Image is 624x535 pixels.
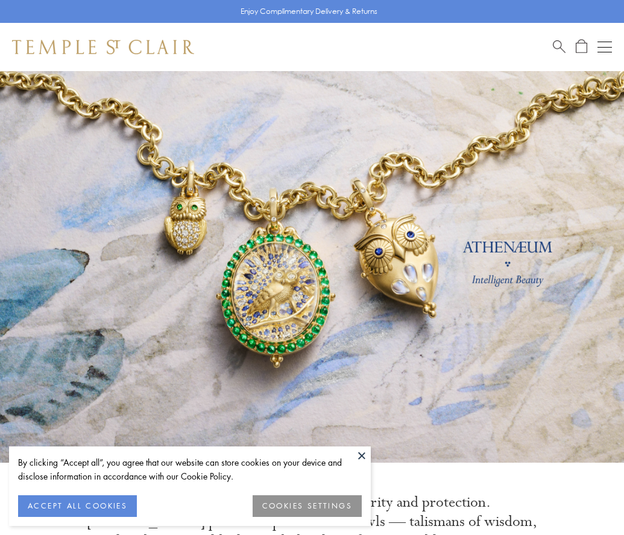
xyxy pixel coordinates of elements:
[18,495,137,517] button: ACCEPT ALL COOKIES
[241,5,377,17] p: Enjoy Complimentary Delivery & Returns
[576,39,587,54] a: Open Shopping Bag
[553,39,566,54] a: Search
[597,40,612,54] button: Open navigation
[12,40,194,54] img: Temple St. Clair
[253,495,362,517] button: COOKIES SETTINGS
[18,455,362,483] div: By clicking “Accept all”, you agree that our website can store cookies on your device and disclos...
